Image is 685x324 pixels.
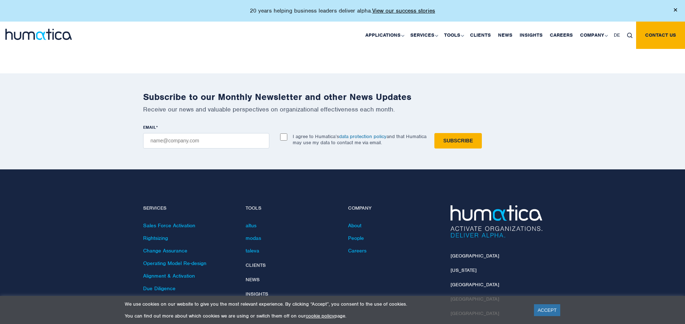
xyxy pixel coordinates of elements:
[125,301,525,307] p: We use cookies on our website to give you the most relevant experience. By clicking “Accept”, you...
[143,91,542,102] h2: Subscribe to our Monthly Newsletter and other News Updates
[627,33,633,38] img: search_icon
[246,235,261,241] a: modas
[451,267,476,273] a: [US_STATE]
[280,133,287,141] input: I agree to Humatica’sdata protection policyand that Humatica may use my data to contact me via em...
[636,22,685,49] a: Contact us
[143,133,269,149] input: name@company.com
[372,7,435,14] a: View our success stories
[348,222,361,229] a: About
[546,22,576,49] a: Careers
[125,313,525,319] p: You can find out more about which cookies we are using or switch them off on our page.
[246,222,256,229] a: altus
[407,22,440,49] a: Services
[451,205,542,238] img: Humatica
[440,22,466,49] a: Tools
[610,22,624,49] a: DE
[246,205,337,211] h4: Tools
[143,260,206,266] a: Operating Model Re-design
[246,291,268,297] a: Insights
[143,285,175,292] a: Due Diligence
[143,205,235,211] h4: Services
[451,282,499,288] a: [GEOGRAPHIC_DATA]
[306,313,334,319] a: cookie policy
[143,235,168,241] a: Rightsizing
[516,22,546,49] a: Insights
[143,247,187,254] a: Change Assurance
[348,235,364,241] a: People
[434,133,482,149] input: Subscribe
[348,247,366,254] a: Careers
[466,22,494,49] a: Clients
[576,22,610,49] a: Company
[339,133,387,140] a: data protection policy
[614,32,620,38] span: DE
[143,273,195,279] a: Alignment & Activation
[293,133,426,146] p: I agree to Humatica’s and that Humatica may use my data to contact me via email.
[246,262,266,268] a: Clients
[5,29,72,40] img: logo
[143,222,195,229] a: Sales Force Activation
[246,247,259,254] a: taleva
[362,22,407,49] a: Applications
[250,7,435,14] p: 20 years helping business leaders deliver alpha.
[246,277,260,283] a: News
[534,304,560,316] a: ACCEPT
[143,124,156,130] span: EMAIL
[494,22,516,49] a: News
[143,105,542,113] p: Receive our news and valuable perspectives on organizational effectiveness each month.
[451,253,499,259] a: [GEOGRAPHIC_DATA]
[348,205,440,211] h4: Company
